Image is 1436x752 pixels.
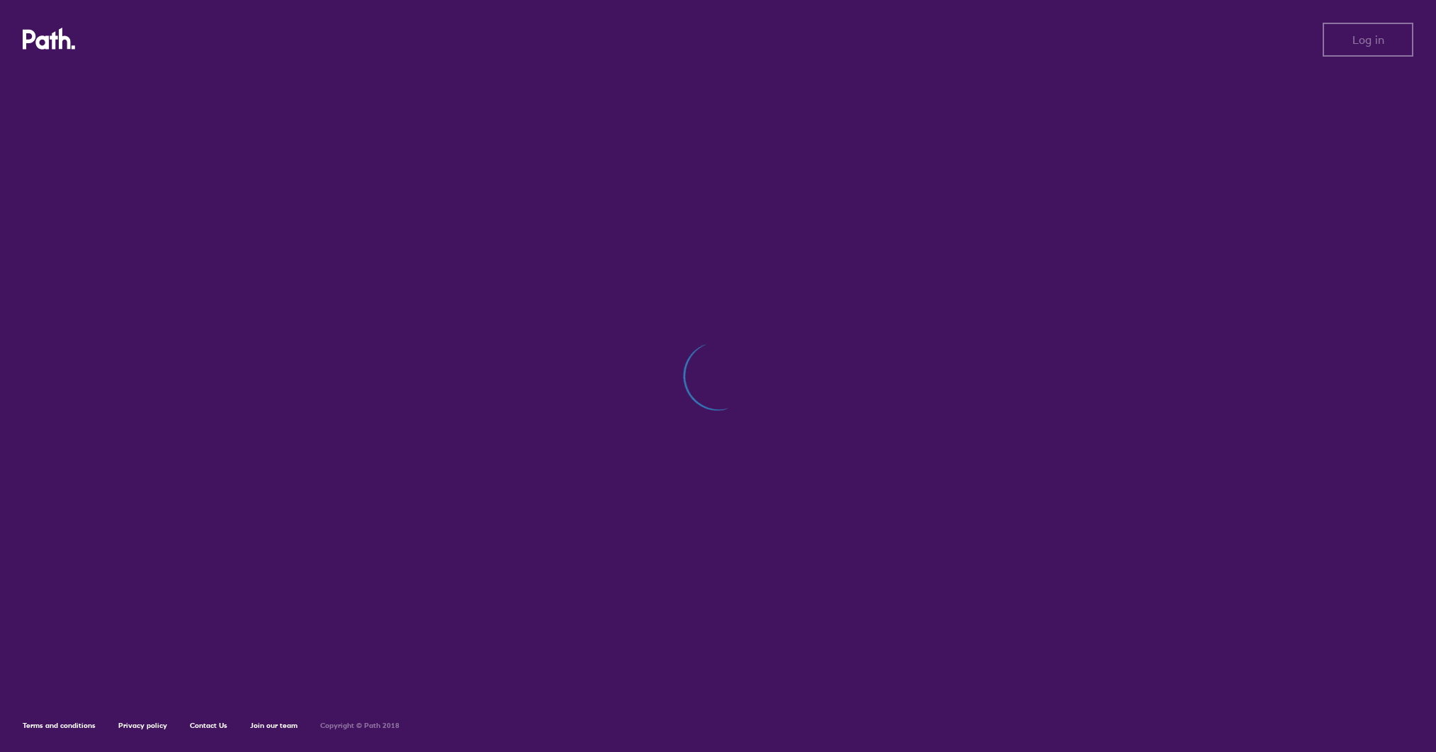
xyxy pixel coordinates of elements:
[190,721,227,730] a: Contact Us
[1323,23,1413,57] button: Log in
[118,721,167,730] a: Privacy policy
[1352,33,1384,46] span: Log in
[23,721,96,730] a: Terms and conditions
[320,722,400,730] h6: Copyright © Path 2018
[250,721,298,730] a: Join our team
